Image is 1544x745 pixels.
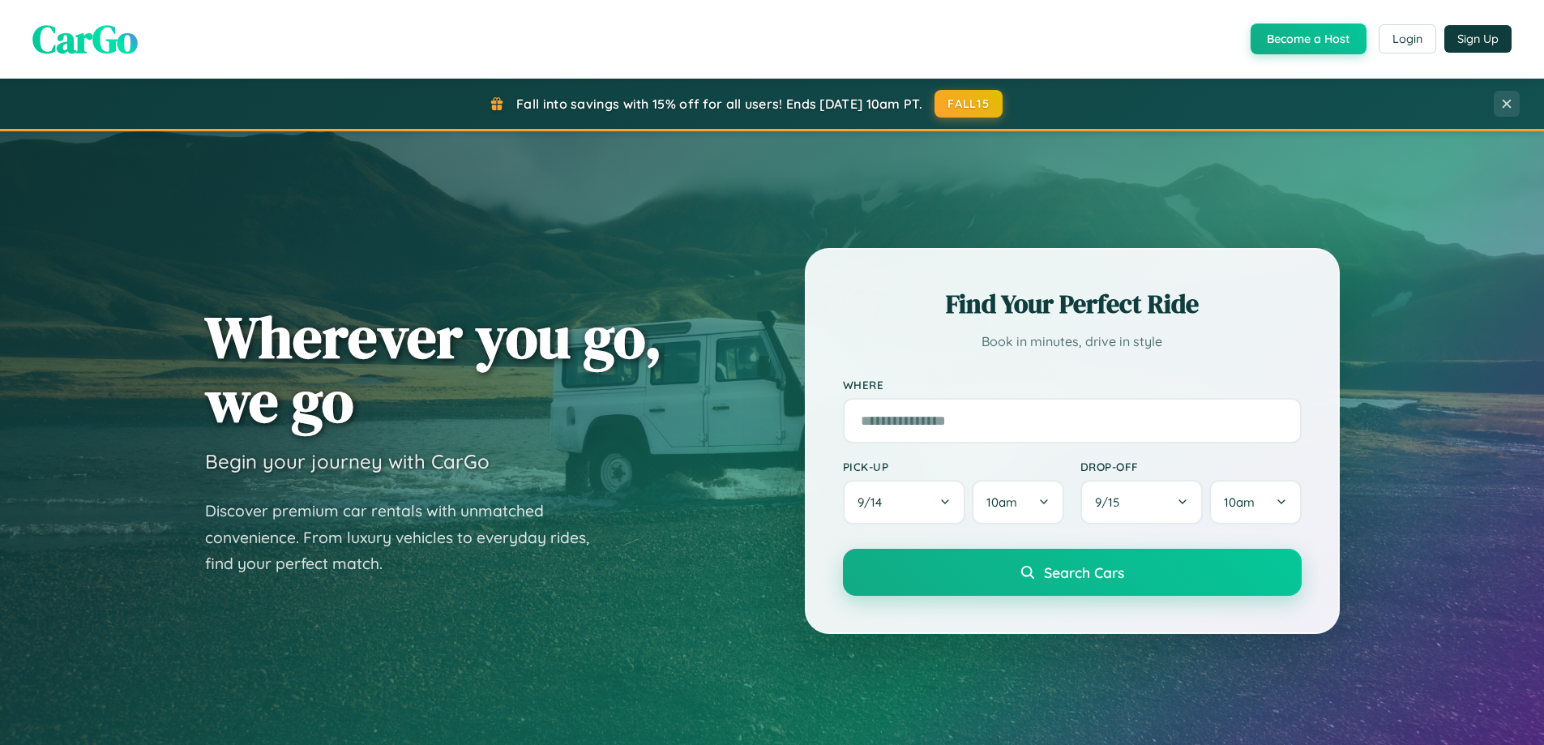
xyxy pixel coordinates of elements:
[843,549,1302,596] button: Search Cars
[972,480,1063,524] button: 10am
[1080,460,1302,473] label: Drop-off
[935,90,1003,118] button: FALL15
[843,286,1302,322] h2: Find Your Perfect Ride
[205,305,662,433] h1: Wherever you go, we go
[1209,480,1301,524] button: 10am
[843,460,1064,473] label: Pick-up
[32,12,138,66] span: CarGo
[1044,563,1124,581] span: Search Cars
[1224,495,1255,510] span: 10am
[843,378,1302,392] label: Where
[1379,24,1436,54] button: Login
[843,480,966,524] button: 9/14
[1251,24,1367,54] button: Become a Host
[205,498,610,577] p: Discover premium car rentals with unmatched convenience. From luxury vehicles to everyday rides, ...
[986,495,1017,510] span: 10am
[858,495,890,510] span: 9 / 14
[843,330,1302,353] p: Book in minutes, drive in style
[516,96,922,112] span: Fall into savings with 15% off for all users! Ends [DATE] 10am PT.
[1444,25,1512,53] button: Sign Up
[1095,495,1127,510] span: 9 / 15
[205,449,490,473] h3: Begin your journey with CarGo
[1080,480,1204,524] button: 9/15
